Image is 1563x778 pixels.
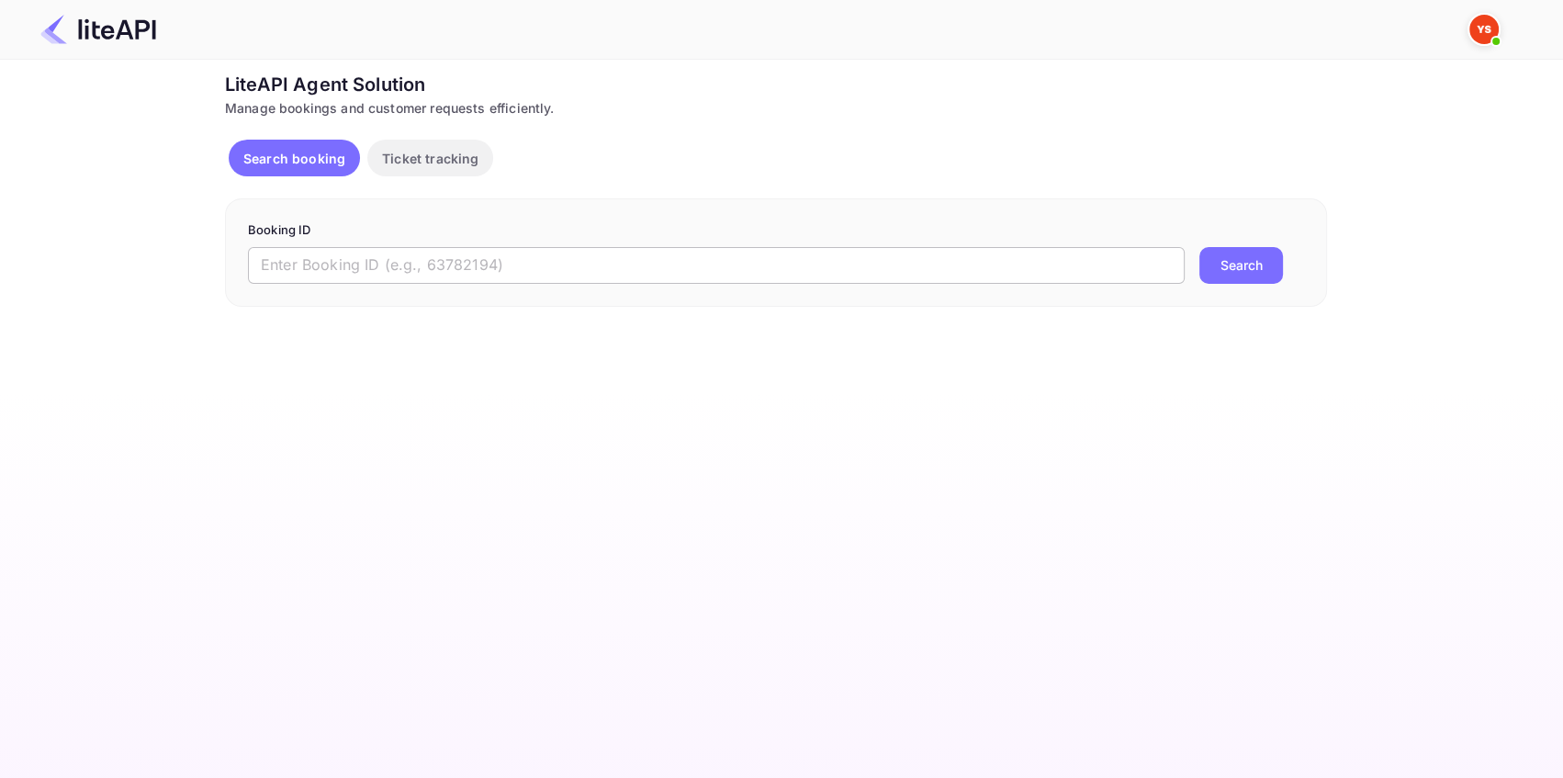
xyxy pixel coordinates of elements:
img: LiteAPI Logo [40,15,156,44]
input: Enter Booking ID (e.g., 63782194) [248,247,1185,284]
p: Booking ID [248,221,1304,240]
img: Yandex Support [1469,15,1499,44]
div: LiteAPI Agent Solution [225,71,1327,98]
button: Search [1199,247,1283,284]
p: Ticket tracking [382,149,478,168]
div: Manage bookings and customer requests efficiently. [225,98,1327,118]
p: Search booking [243,149,345,168]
